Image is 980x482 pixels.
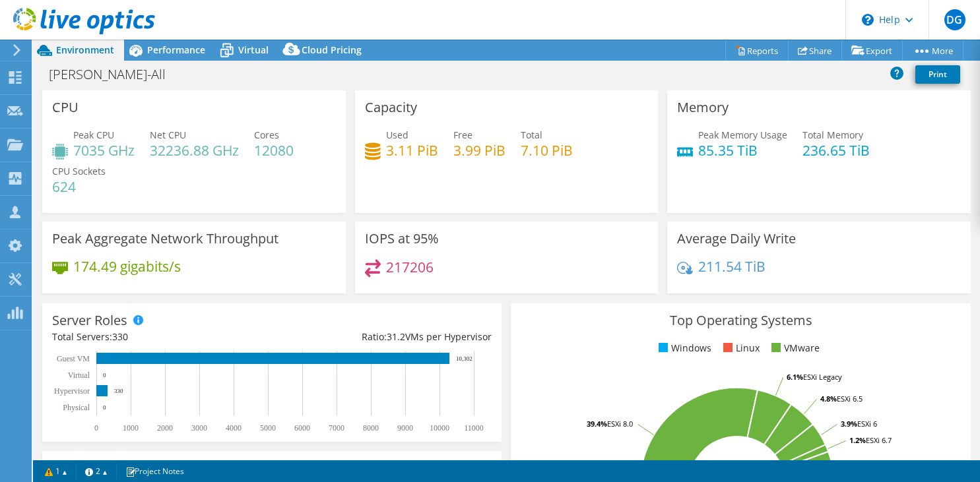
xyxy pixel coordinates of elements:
[365,100,417,115] h3: Capacity
[150,143,239,158] h4: 32236.88 GHz
[76,463,117,479] a: 2
[365,231,439,246] h3: IOPS at 95%
[521,313,960,328] h3: Top Operating Systems
[397,423,413,433] text: 9000
[677,231,796,246] h3: Average Daily Write
[841,419,857,429] tspan: 3.9%
[147,44,205,56] span: Performance
[464,423,484,433] text: 11000
[103,404,106,411] text: 0
[768,341,820,355] li: VMware
[226,423,242,433] text: 4000
[698,143,787,158] h4: 85.35 TiB
[521,143,573,158] h4: 7.10 PiB
[254,129,279,141] span: Cores
[260,423,276,433] text: 5000
[52,313,127,328] h3: Server Roles
[655,341,711,355] li: Windows
[587,419,607,429] tspan: 39.4%
[841,40,903,61] a: Export
[73,129,114,141] span: Peak CPU
[677,100,729,115] h3: Memory
[52,330,272,344] div: Total Servers:
[238,44,269,56] span: Virtual
[787,372,803,382] tspan: 6.1%
[866,435,892,445] tspan: ESXi 6.7
[386,260,434,274] h4: 217206
[837,394,863,404] tspan: ESXi 6.5
[725,40,789,61] a: Reports
[94,423,98,433] text: 0
[453,143,506,158] h4: 3.99 PiB
[607,419,633,429] tspan: ESXi 8.0
[915,65,960,84] a: Print
[386,129,408,141] span: Used
[68,371,90,380] text: Virtual
[52,165,106,177] span: CPU Sockets
[386,143,438,158] h4: 3.11 PiB
[363,423,379,433] text: 8000
[52,100,79,115] h3: CPU
[52,231,278,246] h3: Peak Aggregate Network Throughput
[63,403,90,412] text: Physical
[56,44,114,56] span: Environment
[944,9,965,30] span: DG
[820,394,837,404] tspan: 4.8%
[112,330,128,343] span: 330
[43,67,186,82] h1: [PERSON_NAME]-All
[698,259,766,274] h4: 211.54 TiB
[521,129,542,141] span: Total
[802,129,863,141] span: Total Memory
[902,40,964,61] a: More
[57,354,90,363] text: Guest VM
[272,330,492,344] div: Ratio: VMs per Hypervisor
[157,423,173,433] text: 2000
[123,423,139,433] text: 1000
[387,330,405,343] span: 31.2
[103,372,106,378] text: 0
[254,143,294,158] h4: 12080
[36,463,77,479] a: 1
[73,143,135,158] h4: 7035 GHz
[456,355,473,362] text: 10,302
[857,419,877,429] tspan: ESXi 6
[849,435,866,445] tspan: 1.2%
[430,423,449,433] text: 10000
[116,463,193,479] a: Project Notes
[114,388,123,394] text: 330
[720,341,760,355] li: Linux
[802,143,870,158] h4: 236.65 TiB
[453,129,473,141] span: Free
[698,129,787,141] span: Peak Memory Usage
[294,423,310,433] text: 6000
[73,259,181,274] h4: 174.49 gigabits/s
[862,14,874,26] svg: \n
[788,40,842,61] a: Share
[52,179,106,194] h4: 624
[191,423,207,433] text: 3000
[302,44,362,56] span: Cloud Pricing
[803,372,842,382] tspan: ESXi Legacy
[54,386,90,396] text: Hypervisor
[329,423,344,433] text: 7000
[150,129,186,141] span: Net CPU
